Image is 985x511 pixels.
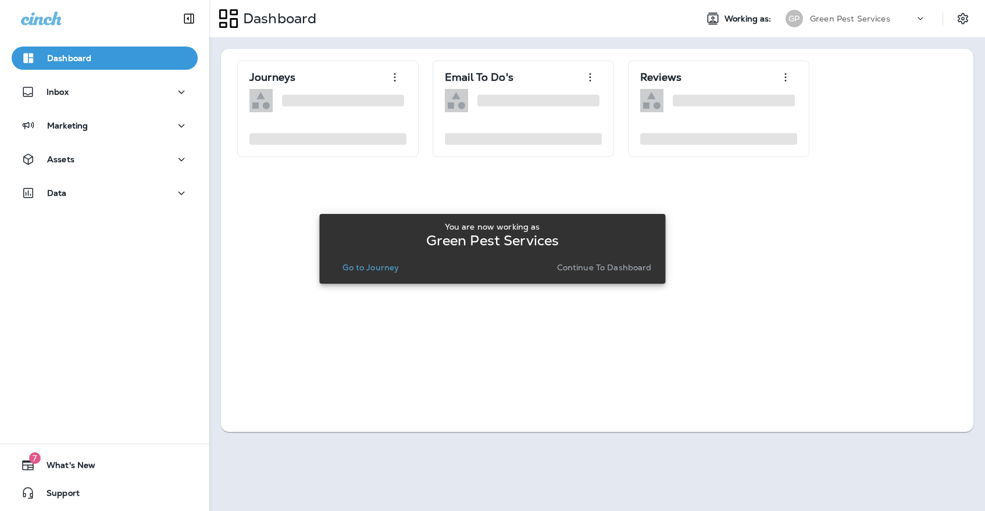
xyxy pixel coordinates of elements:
[12,148,198,171] button: Assets
[47,87,69,97] p: Inbox
[238,10,316,27] p: Dashboard
[725,14,774,24] span: Working as:
[12,80,198,103] button: Inbox
[47,188,67,198] p: Data
[173,7,205,30] button: Collapse Sidebar
[810,14,890,23] p: Green Pest Services
[445,222,540,231] p: You are now working as
[47,121,88,130] p: Marketing
[249,72,295,83] p: Journeys
[786,10,803,27] div: GP
[12,181,198,205] button: Data
[557,263,652,272] p: Continue to Dashboard
[12,453,198,477] button: 7What's New
[35,460,95,474] span: What's New
[552,259,656,276] button: Continue to Dashboard
[952,8,973,29] button: Settings
[426,236,559,245] p: Green Pest Services
[338,259,404,276] button: Go to Journey
[12,481,198,505] button: Support
[47,53,91,63] p: Dashboard
[35,488,80,502] span: Support
[47,155,74,164] p: Assets
[29,452,41,464] span: 7
[12,114,198,137] button: Marketing
[12,47,198,70] button: Dashboard
[342,263,399,272] p: Go to Journey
